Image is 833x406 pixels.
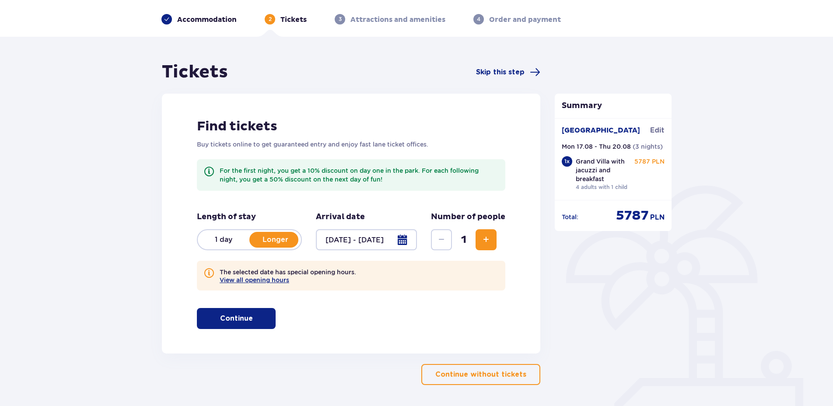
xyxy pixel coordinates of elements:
[162,61,228,83] h1: Tickets
[435,370,526,379] p: Continue without tickets
[454,233,474,246] span: 1
[197,308,276,329] button: Continue
[489,15,561,24] p: Order and payment
[220,314,253,323] p: Continue
[562,156,572,167] div: 1 x
[220,268,356,283] p: The selected date has special opening hours.
[269,15,272,23] p: 2
[576,183,627,191] p: 4 adults with 1 child
[220,276,289,283] button: View all opening hours
[576,157,636,183] p: Grand Villa with jacuzzi and breakfast
[562,213,578,221] p: Total :
[350,15,445,24] p: Attractions and amenities
[634,157,665,166] p: 5787 PLN
[431,229,452,250] button: Decrease
[616,207,648,224] p: 5787
[421,364,540,385] button: Continue without tickets
[562,142,631,151] p: Mon 17.08 - Thu 20.08
[198,235,249,245] p: 1 day
[431,212,505,222] p: Number of people
[477,15,480,23] p: 4
[197,140,505,149] p: Buy tickets online to get guaranteed entry and enjoy fast lane ticket offices.
[220,166,498,184] div: For the first night, you get a 10% discount on day one in the park. For each following night, you...
[476,67,540,77] a: Skip this step
[562,126,640,135] p: [GEOGRAPHIC_DATA]
[476,67,525,77] span: Skip this step
[650,213,665,222] p: PLN
[197,212,302,222] p: Length of stay
[177,15,237,24] p: Accommodation
[650,126,665,135] a: Edit
[633,142,663,151] p: ( 3 nights )
[197,118,505,135] h2: Find tickets
[555,101,672,111] p: Summary
[339,15,342,23] p: 3
[316,212,365,222] p: Arrival date
[249,235,301,245] p: Longer
[280,15,307,24] p: Tickets
[476,229,497,250] button: Increase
